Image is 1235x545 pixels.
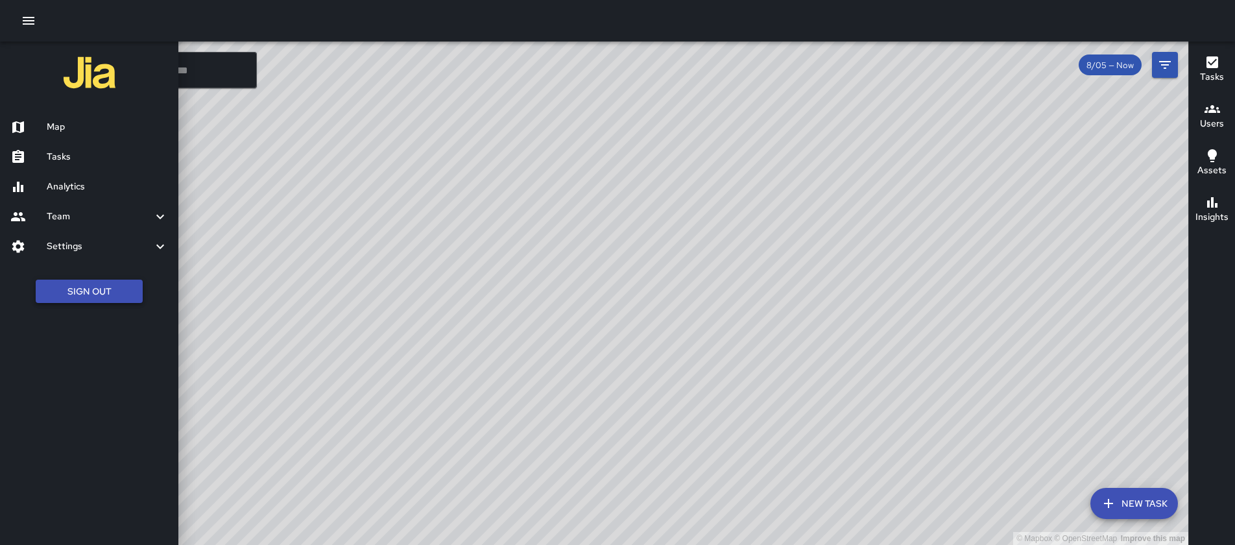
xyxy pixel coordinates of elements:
[47,210,152,224] h6: Team
[36,280,143,304] button: Sign Out
[1090,488,1178,519] button: New Task
[64,47,115,99] img: jia-logo
[1195,210,1229,224] h6: Insights
[1200,70,1224,84] h6: Tasks
[47,150,168,164] h6: Tasks
[1200,117,1224,131] h6: Users
[47,180,168,194] h6: Analytics
[1197,163,1227,178] h6: Assets
[47,120,168,134] h6: Map
[47,239,152,254] h6: Settings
